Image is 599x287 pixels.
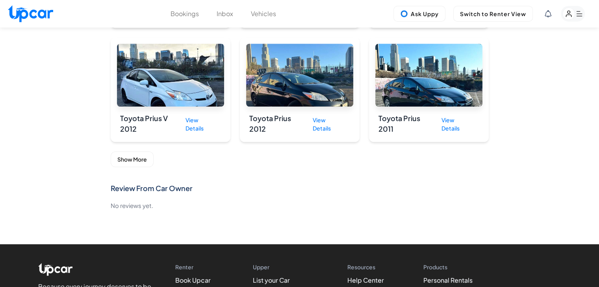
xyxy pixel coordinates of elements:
div: Toyota Prius 2011 [378,113,435,136]
p: No reviews yet. [111,200,489,211]
img: Toyota Prius 2012 [246,44,353,107]
button: Switch to Renter View [453,6,533,22]
button: Ask Uppy [393,6,445,22]
div: Toyota Prius 2012 [249,113,307,136]
a: Book Upcar [175,276,211,284]
div: View Details [179,113,221,136]
h4: Upper [253,263,321,271]
img: Toyota Prius V 2012 [117,44,224,107]
h4: Products [423,263,473,271]
h2: Review From Car Owner [111,183,489,194]
button: Vehicles [251,9,276,18]
img: Toyota Prius 2011 [375,44,482,107]
img: Uppy [400,10,408,18]
div: View Details [306,113,350,136]
h4: Renter [175,263,227,271]
img: Upcar Logo [38,263,73,276]
button: Inbox [217,9,233,18]
img: Upcar Logo [8,5,53,22]
div: View Details [435,113,479,136]
button: Show More [111,151,154,167]
a: List your Car [253,276,290,284]
a: Personal Rentals [423,276,473,284]
a: Help Center [347,276,384,284]
button: Bookings [171,9,199,18]
h4: Resources [347,263,397,271]
div: Toyota Prius V 2012 [120,113,180,136]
